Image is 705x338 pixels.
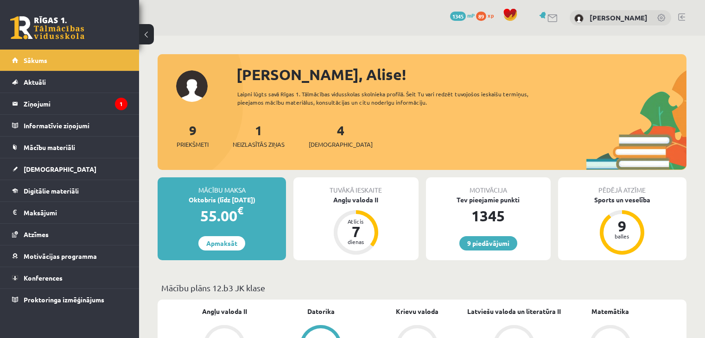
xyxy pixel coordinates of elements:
a: Konferences [12,267,127,288]
a: 89 xp [476,12,498,19]
a: Krievu valoda [396,307,438,316]
a: 9Priekšmeti [177,122,209,149]
a: [DEMOGRAPHIC_DATA] [12,158,127,180]
div: 7 [342,224,370,239]
a: Mācību materiāli [12,137,127,158]
span: Motivācijas programma [24,252,97,260]
span: 1345 [450,12,466,21]
legend: Ziņojumi [24,93,127,114]
span: xp [488,12,494,19]
a: Motivācijas programma [12,245,127,267]
div: Angļu valoda II [293,195,418,205]
a: Digitālie materiāli [12,180,127,201]
div: Tuvākā ieskaite [293,177,418,195]
a: 9 piedāvājumi [459,236,517,250]
div: [PERSON_NAME], Alise! [236,63,686,86]
span: 89 [476,12,486,21]
span: Konferences [24,274,63,282]
a: Atzīmes [12,224,127,245]
span: [DEMOGRAPHIC_DATA] [309,140,373,149]
a: Ziņojumi1 [12,93,127,114]
div: 1345 [426,205,551,227]
a: Apmaksāt [198,236,245,250]
span: [DEMOGRAPHIC_DATA] [24,165,96,173]
span: Sākums [24,56,47,64]
a: 1Neizlasītās ziņas [233,122,285,149]
div: Oktobris (līdz [DATE]) [158,195,286,205]
a: Angļu valoda II Atlicis 7 dienas [293,195,418,256]
div: 55.00 [158,205,286,227]
a: Proktoringa izmēģinājums [12,289,127,310]
span: Priekšmeti [177,140,209,149]
span: Proktoringa izmēģinājums [24,295,104,304]
span: Aktuāli [24,78,46,86]
a: Angļu valoda II [202,307,247,316]
legend: Maksājumi [24,202,127,223]
a: Aktuāli [12,71,127,93]
a: Informatīvie ziņojumi [12,115,127,136]
img: Alise Pukalova [574,14,584,23]
div: dienas [342,239,370,244]
a: Sports un veselība 9 balles [558,195,686,256]
div: Sports un veselība [558,195,686,205]
a: 1345 mP [450,12,475,19]
span: Mācību materiāli [24,143,75,151]
a: Rīgas 1. Tālmācības vidusskola [10,16,84,39]
a: [PERSON_NAME] [590,13,648,22]
div: Tev pieejamie punkti [426,195,551,205]
div: Pēdējā atzīme [558,177,686,195]
div: balles [608,233,636,239]
p: Mācību plāns 12.b3 JK klase [161,282,683,294]
a: Sākums [12,50,127,71]
span: Neizlasītās ziņas [233,140,285,149]
a: Datorika [307,307,335,316]
a: 4[DEMOGRAPHIC_DATA] [309,122,373,149]
a: Matemātika [591,307,629,316]
span: € [237,204,243,217]
span: mP [467,12,475,19]
div: Atlicis [342,219,370,224]
div: Laipni lūgts savā Rīgas 1. Tālmācības vidusskolas skolnieka profilā. Šeit Tu vari redzēt tuvojošo... [237,90,555,106]
legend: Informatīvie ziņojumi [24,115,127,136]
div: Motivācija [426,177,551,195]
span: Digitālie materiāli [24,187,79,195]
a: Latviešu valoda un literatūra II [467,307,561,316]
div: 9 [608,219,636,233]
span: Atzīmes [24,230,49,238]
div: Mācību maksa [158,177,286,195]
i: 1 [115,98,127,110]
a: Maksājumi [12,202,127,223]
